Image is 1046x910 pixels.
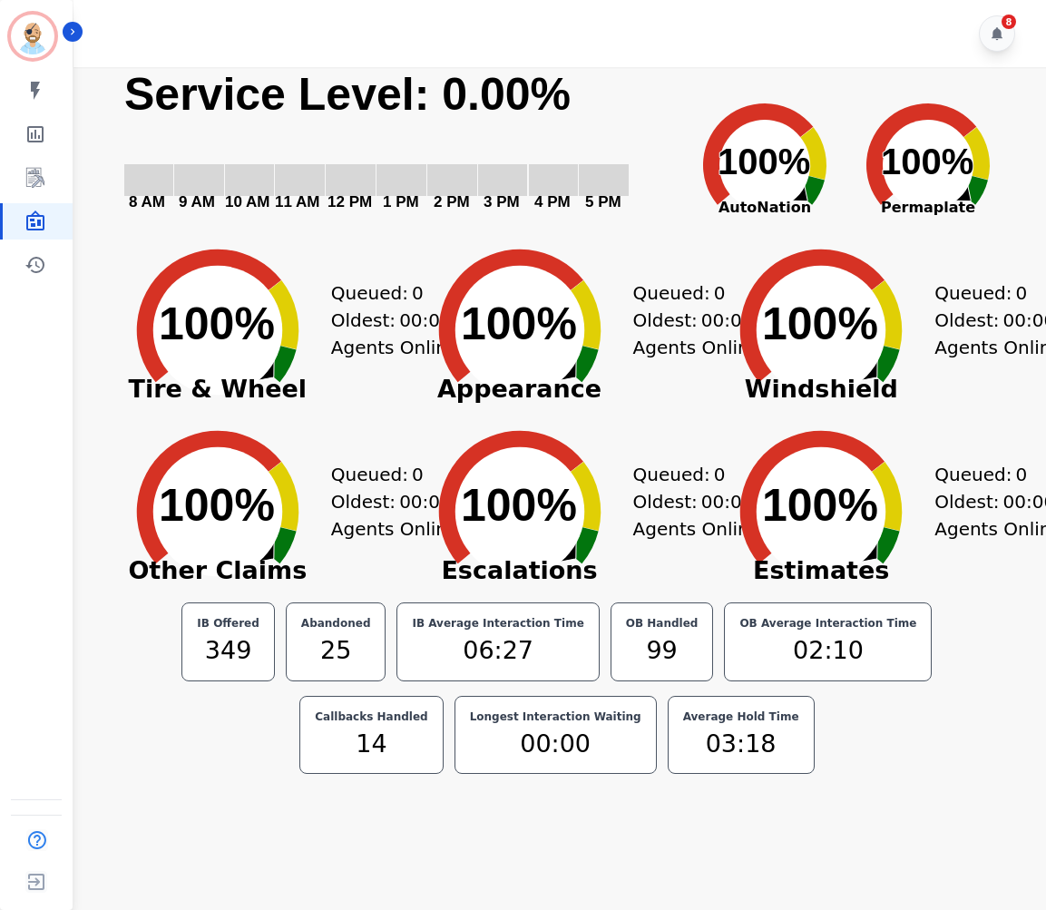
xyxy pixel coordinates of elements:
text: 12 PM [327,193,372,210]
text: 8 AM [129,193,165,210]
img: Bordered avatar [11,15,54,58]
div: 14 [311,726,431,763]
div: Oldest: [633,488,769,515]
div: OB Average Interaction Time [736,614,920,632]
div: OB Handled [622,614,702,632]
text: 5 PM [585,193,621,210]
text: 100% [159,298,275,349]
span: 0 [1015,279,1027,307]
div: Queued: [331,279,467,307]
span: Escalations [406,562,633,580]
div: 349 [193,632,263,670]
text: 100% [461,480,577,531]
text: 100% [461,298,577,349]
div: IB Offered [193,614,263,632]
div: IB Average Interaction Time [408,614,587,632]
span: AutoNation [683,197,846,219]
span: Appearance [406,380,633,398]
text: 2 PM [434,193,470,210]
div: Oldest: [633,307,769,334]
div: Abandoned [298,614,375,632]
span: Windshield [708,380,934,398]
div: Average Hold Time [679,708,803,726]
span: Permaplate [846,197,1010,219]
div: Longest Interaction Waiting [466,708,645,726]
div: Agents Online: [331,515,485,543]
div: 8 [1002,15,1016,29]
div: Queued: [331,461,467,488]
span: Other Claims [104,562,331,580]
div: 00:00 [466,726,645,763]
div: 06:27 [408,632,587,670]
div: Oldest: [331,488,467,515]
text: 100% [881,142,973,181]
text: Service Level: 0.00% [124,69,571,120]
span: 00:00 [701,307,754,334]
div: Queued: [633,279,769,307]
text: 1 PM [383,193,419,210]
span: Estimates [708,562,934,580]
text: 11 AM [275,193,319,210]
svg: Service Level: 0% [122,67,672,235]
div: 03:18 [679,726,803,763]
span: Tire & Wheel [104,380,331,398]
span: 00:00 [399,488,452,515]
text: 4 PM [534,193,571,210]
text: 3 PM [484,193,520,210]
text: 100% [159,480,275,531]
div: Agents Online: [633,334,787,361]
div: Agents Online: [633,515,787,543]
text: 10 AM [225,193,269,210]
span: 0 [1015,461,1027,488]
text: 100% [718,142,810,181]
div: Queued: [633,461,769,488]
text: 100% [762,298,878,349]
div: 99 [622,632,702,670]
div: Callbacks Handled [311,708,431,726]
div: Oldest: [331,307,467,334]
text: 9 AM [179,193,215,210]
div: 02:10 [736,632,920,670]
div: 25 [298,632,375,670]
div: Agents Online: [331,334,485,361]
span: 00:00 [399,307,452,334]
text: 100% [762,480,878,531]
span: 00:00 [701,488,754,515]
